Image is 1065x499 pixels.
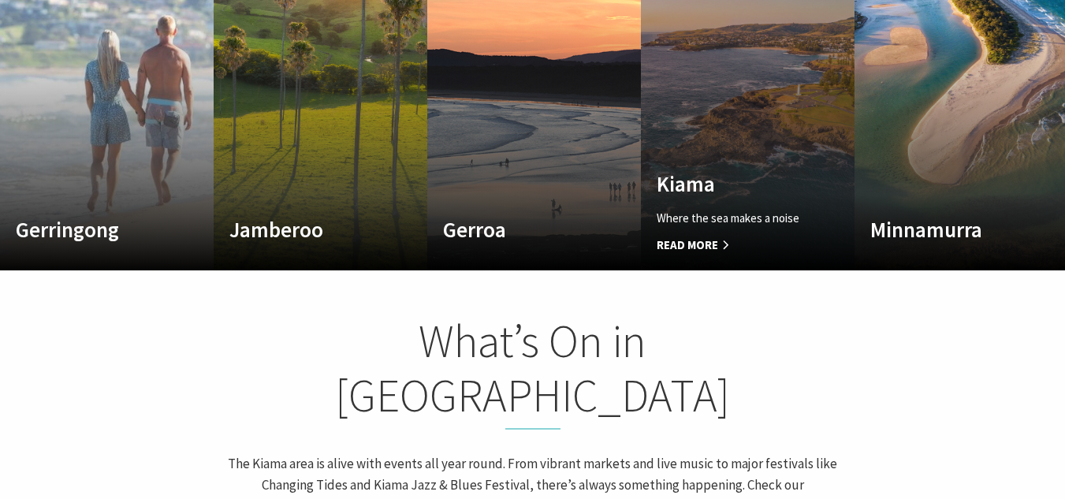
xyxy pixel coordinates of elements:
h4: Kiama [657,171,806,196]
h2: What’s On in [GEOGRAPHIC_DATA] [224,314,842,430]
h4: Jamberoo [229,217,379,242]
h4: Gerroa [443,217,593,242]
h4: Gerringong [16,217,166,242]
p: Where the sea makes a noise [657,209,806,228]
span: Read More [657,236,806,255]
h4: Minnamurra [870,217,1020,242]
